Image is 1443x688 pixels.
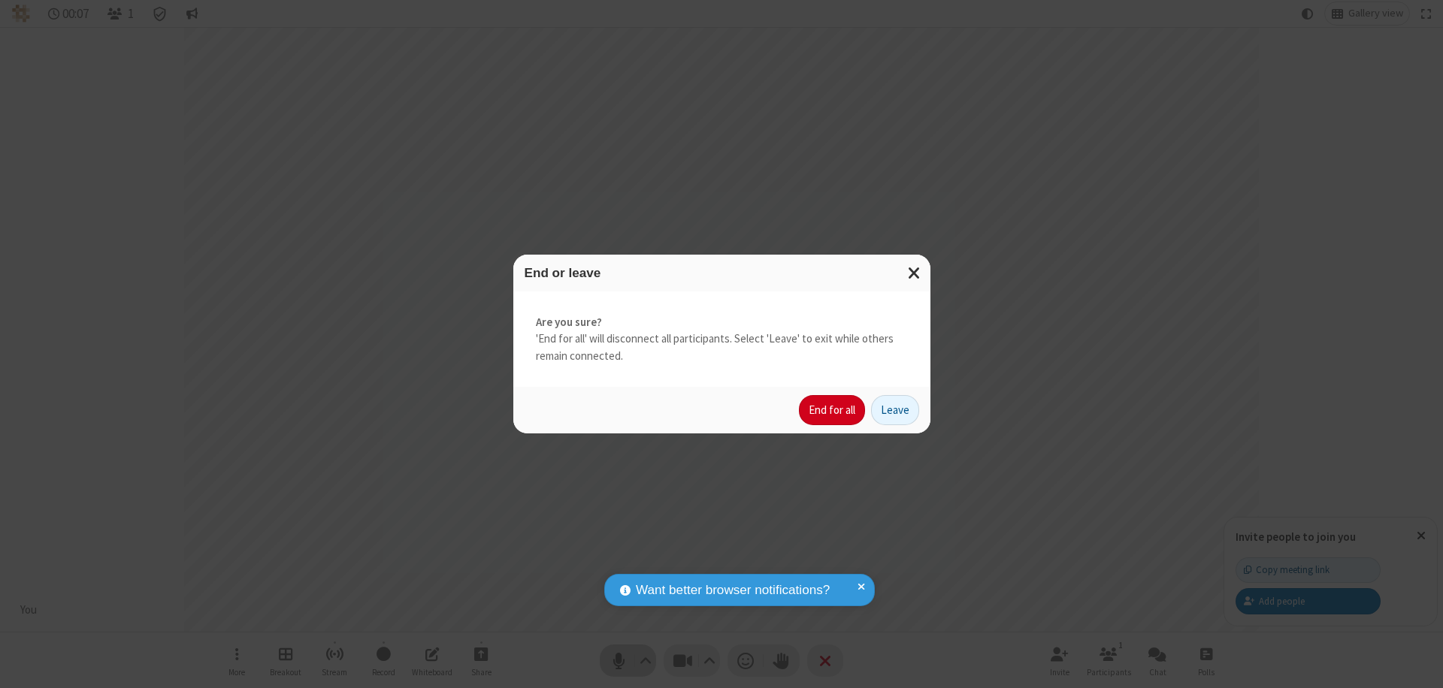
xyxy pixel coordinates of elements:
button: End for all [799,395,865,425]
div: 'End for all' will disconnect all participants. Select 'Leave' to exit while others remain connec... [513,291,930,388]
button: Leave [871,395,919,425]
button: Close modal [899,255,930,291]
span: Want better browser notifications? [636,581,830,600]
strong: Are you sure? [536,314,908,331]
h3: End or leave [525,266,919,280]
